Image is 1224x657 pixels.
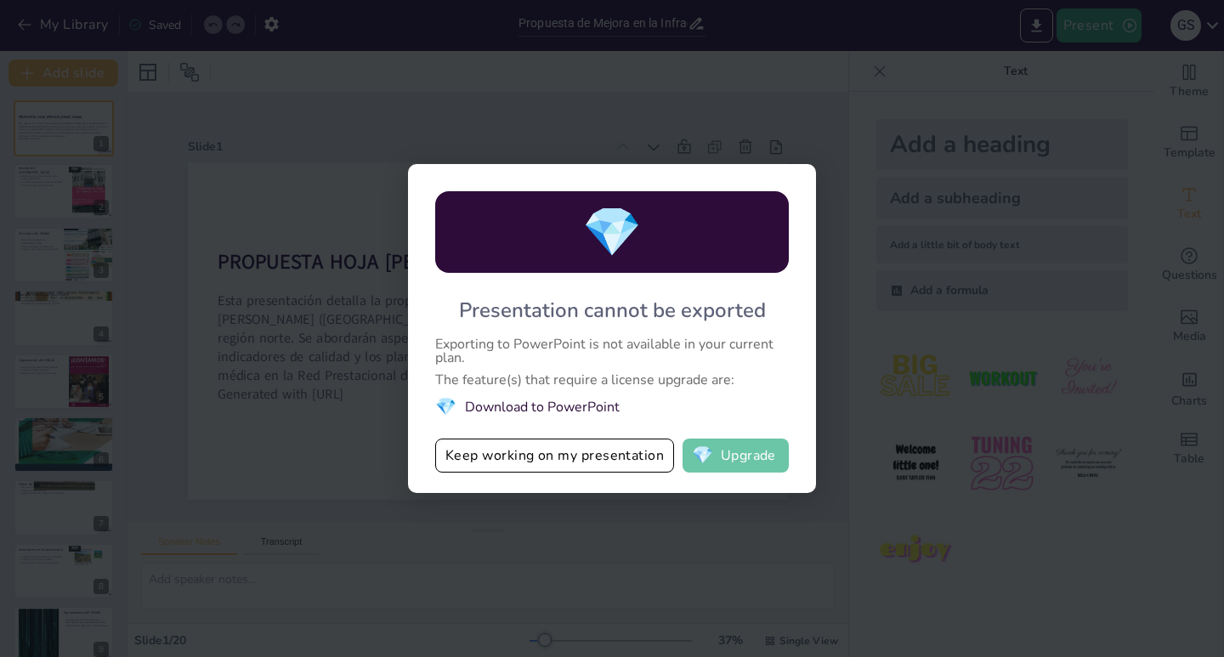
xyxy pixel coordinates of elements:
li: Download to PowerPoint [435,395,789,418]
span: diamond [692,447,713,464]
button: diamondUpgrade [683,439,789,473]
span: diamond [582,200,642,265]
div: The feature(s) that require a license upgrade are: [435,373,789,387]
button: Keep working on my presentation [435,439,674,473]
span: diamond [435,395,456,418]
div: Exporting to PowerPoint is not available in your current plan. [435,337,789,365]
div: Presentation cannot be exported [459,297,766,324]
